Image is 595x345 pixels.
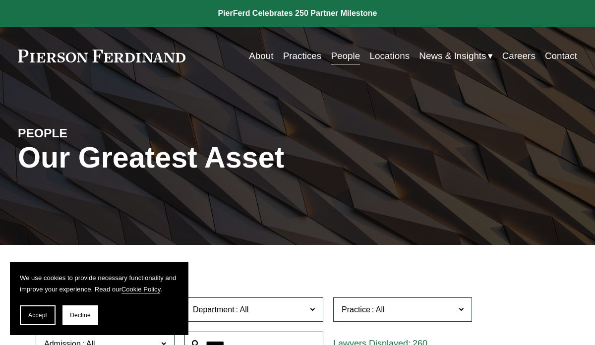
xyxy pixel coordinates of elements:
span: Practice [342,305,370,314]
a: About [249,47,273,65]
a: Contact [545,47,577,65]
h4: PEOPLE [18,125,158,141]
span: Accept [28,312,47,319]
a: Cookie Policy [121,286,160,293]
a: Locations [369,47,410,65]
section: Cookie banner [10,262,188,335]
button: Accept [20,305,56,325]
a: Practices [283,47,322,65]
button: Decline [62,305,98,325]
p: We use cookies to provide necessary functionality and improve your experience. Read our . [20,272,178,295]
a: folder dropdown [419,47,492,65]
span: Department [193,305,235,314]
span: Decline [70,312,91,319]
a: Careers [502,47,535,65]
a: People [331,47,360,65]
h1: Our Greatest Asset [18,141,391,174]
span: News & Insights [419,48,486,64]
